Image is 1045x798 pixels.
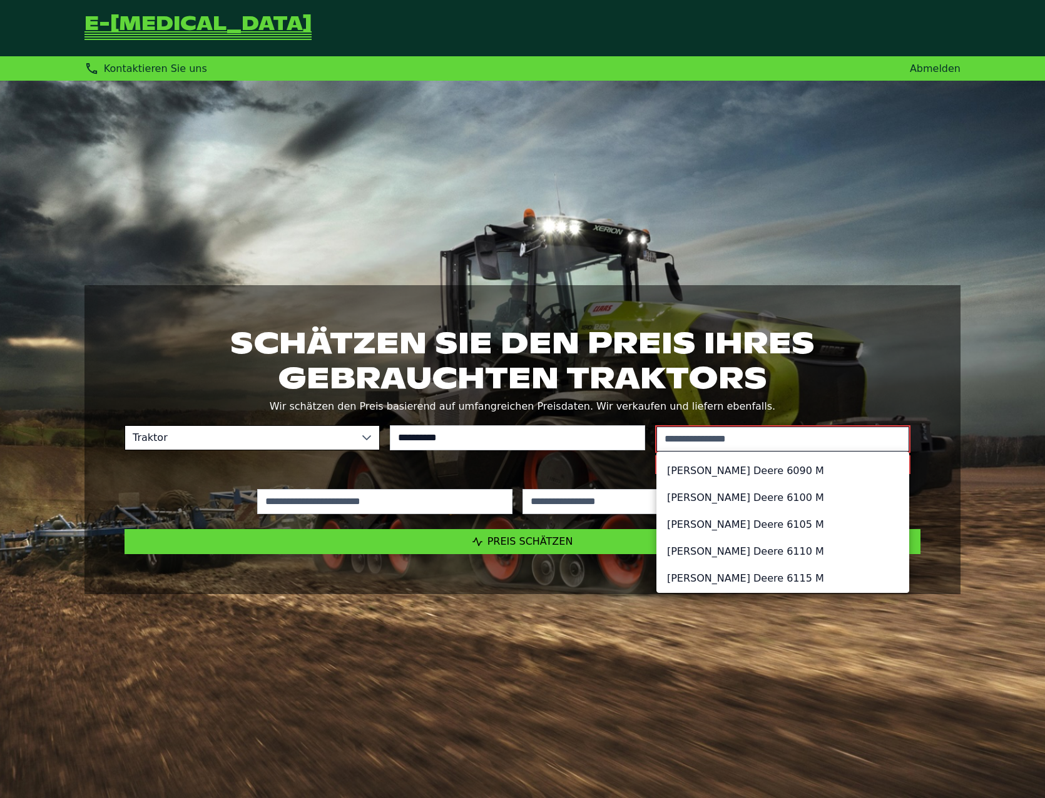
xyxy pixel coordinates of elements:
[657,511,909,538] li: [PERSON_NAME] Deere 6105 M
[657,457,909,484] li: [PERSON_NAME] Deere 6090 M
[657,484,909,511] li: [PERSON_NAME] Deere 6100 M
[125,426,354,450] span: Traktor
[125,325,920,395] h1: Schätzen Sie den Preis Ihres gebrauchten Traktors
[657,565,909,592] li: [PERSON_NAME] Deere 6115 M
[84,61,207,76] div: Kontaktieren Sie uns
[125,529,920,554] button: Preis schätzen
[487,535,573,547] span: Preis schätzen
[657,592,909,619] li: [PERSON_NAME] Deere 6120 M
[910,63,961,74] a: Abmelden
[104,63,207,74] span: Kontaktieren Sie uns
[657,538,909,565] li: [PERSON_NAME] Deere 6110 M
[84,15,312,41] a: Zurück zur Startseite
[655,455,910,474] small: Bitte wählen Sie ein Modell aus den Vorschlägen
[125,398,920,415] p: Wir schätzen den Preis basierend auf umfangreichen Preisdaten. Wir verkaufen und liefern ebenfalls.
